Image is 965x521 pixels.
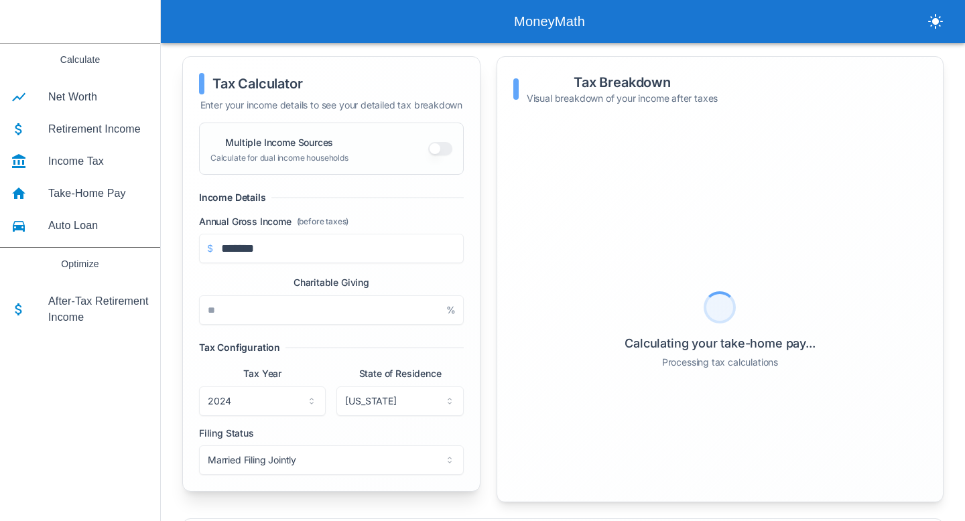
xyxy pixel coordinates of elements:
[199,341,280,354] h3: Tax Configuration
[212,74,303,93] h2: Tax Calculator
[48,153,149,169] span: Income Tax
[48,185,149,202] span: Take-Home Pay
[199,215,464,228] label: Annual Gross Income
[210,153,348,163] p: Calculate for dual income households
[48,89,149,105] span: Net Worth
[48,121,149,137] span: Retirement Income
[177,11,922,32] div: MoneyMath
[199,98,464,112] p: Enter your income details to see your detailed tax breakdown
[625,334,815,353] div: Calculating your take-home pay...
[199,191,266,204] h3: Income Details
[199,427,464,440] label: Filing Status
[625,356,815,369] div: Processing tax calculations
[359,368,442,379] label: State of Residence
[446,295,464,325] span: %
[922,8,949,35] button: toggle theme
[225,137,333,148] label: Multiple Income Sources
[527,73,718,92] h2: Tax Breakdown
[294,277,369,288] label: Charitable Giving
[48,218,149,234] span: Auto Loan
[527,92,718,105] p: Visual breakdown of your income after taxes
[199,234,213,263] span: $
[48,293,149,325] span: After-Tax Retirement Income
[297,216,349,227] span: (before taxes)
[243,368,281,379] label: Tax Year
